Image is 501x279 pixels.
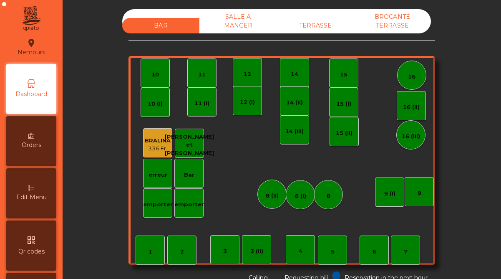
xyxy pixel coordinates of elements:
div: BAR [122,18,199,33]
div: 11 [198,71,206,79]
div: Bar [184,171,194,179]
div: BRALINA [145,137,171,145]
i: qr_code [26,235,36,245]
div: 5 [331,248,335,256]
div: 6 [373,248,376,256]
div: 8 (II) [266,192,279,200]
div: 8 [327,192,330,200]
div: erreur [149,171,167,179]
div: 3 (II) [250,247,263,256]
div: 15 (II) [336,129,352,137]
div: 4 [299,247,302,256]
div: 2 [180,248,184,256]
div: 15 (I) [336,100,351,108]
div: 10 (I) [148,100,163,108]
div: 12 [244,70,251,79]
div: emporter [174,200,204,209]
div: [PERSON_NAME] et [PERSON_NAME] [165,133,214,157]
div: 9 [418,189,421,198]
div: BROCANTE TERRASSE [354,9,431,33]
div: Nemours [18,37,45,58]
div: TERRASSE [277,18,354,33]
div: 11 (I) [194,99,209,108]
div: SALLE A MANGER [199,9,277,33]
div: 14 (III) [285,127,304,136]
span: Edit Menu [16,193,47,202]
div: 336 Fr. [145,145,171,153]
div: 16 (II) [403,103,420,112]
div: 1 [149,248,152,256]
div: 14 (II) [286,99,303,107]
div: 3 [223,247,227,256]
span: Dashboard [15,90,47,99]
div: 14 [291,70,298,79]
div: 16 (III) [402,132,420,141]
img: qpiato [21,4,41,33]
span: Orders [22,141,41,150]
div: 15 [340,71,347,79]
span: Qr codes [18,247,45,256]
div: 9 (I) [384,190,395,198]
div: 7 [404,248,408,256]
div: 8 (I) [295,192,306,200]
div: 16 [408,73,415,81]
div: 12 (I) [240,98,255,107]
i: location_on [26,38,36,48]
div: emporter [143,200,173,209]
div: 10 [151,71,159,79]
